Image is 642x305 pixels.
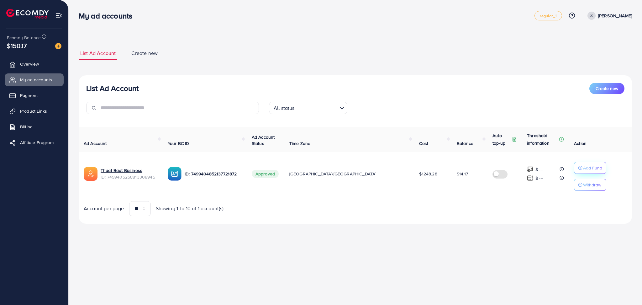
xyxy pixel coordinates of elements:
[5,120,64,133] a: Billing
[574,140,587,147] span: Action
[535,166,543,173] p: $ ---
[20,124,33,130] span: Billing
[583,164,602,172] p: Add Fund
[252,134,275,147] span: Ad Account Status
[297,102,337,113] input: Search for option
[574,162,606,174] button: Add Fund
[55,43,61,49] img: image
[527,132,558,147] p: Threshold information
[574,179,606,191] button: Withdraw
[101,167,158,174] a: Thaat Baat Business
[527,166,534,173] img: top-up amount
[269,102,347,114] div: Search for option
[585,12,632,20] a: [PERSON_NAME]
[20,61,39,67] span: Overview
[540,14,556,18] span: regular_1
[80,50,116,57] span: List Ad Account
[86,84,139,93] h3: List Ad Account
[20,92,38,99] span: Payment
[457,140,473,147] span: Balance
[20,139,54,146] span: Affiliate Program
[5,105,64,117] a: Product Links
[289,140,310,147] span: Time Zone
[101,174,158,180] span: ID: 7499405258813308945
[7,35,41,41] span: Ecomdy Balance
[55,12,62,19] img: menu
[185,170,242,178] p: ID: 7499404852137721872
[84,205,124,212] span: Account per page
[84,140,107,147] span: Ad Account
[168,140,189,147] span: Your BC ID
[131,50,158,57] span: Create new
[583,181,601,189] p: Withdraw
[252,170,279,178] span: Approved
[596,85,618,92] span: Create new
[534,11,562,20] a: regular_1
[419,140,428,147] span: Cost
[289,171,376,177] span: [GEOGRAPHIC_DATA]/[GEOGRAPHIC_DATA]
[156,205,224,212] span: Showing 1 To 10 of 1 account(s)
[6,9,49,19] img: logo
[457,171,468,177] span: $14.17
[79,11,137,20] h3: My ad accounts
[615,277,637,300] iframe: Chat
[535,174,543,182] p: $ ---
[589,83,624,94] button: Create new
[84,167,97,181] img: ic-ads-acc.e4c84228.svg
[20,108,47,114] span: Product Links
[168,167,182,181] img: ic-ba-acc.ded83a64.svg
[7,41,27,50] span: $150.17
[492,132,511,147] p: Auto top-up
[419,171,437,177] span: $1248.28
[272,104,296,113] span: All status
[101,167,158,180] div: <span class='underline'>Thaat Baat Business</span></br>7499405258813308945
[5,73,64,86] a: My ad accounts
[20,77,52,83] span: My ad accounts
[5,58,64,70] a: Overview
[5,89,64,102] a: Payment
[598,12,632,19] p: [PERSON_NAME]
[527,175,534,181] img: top-up amount
[5,136,64,149] a: Affiliate Program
